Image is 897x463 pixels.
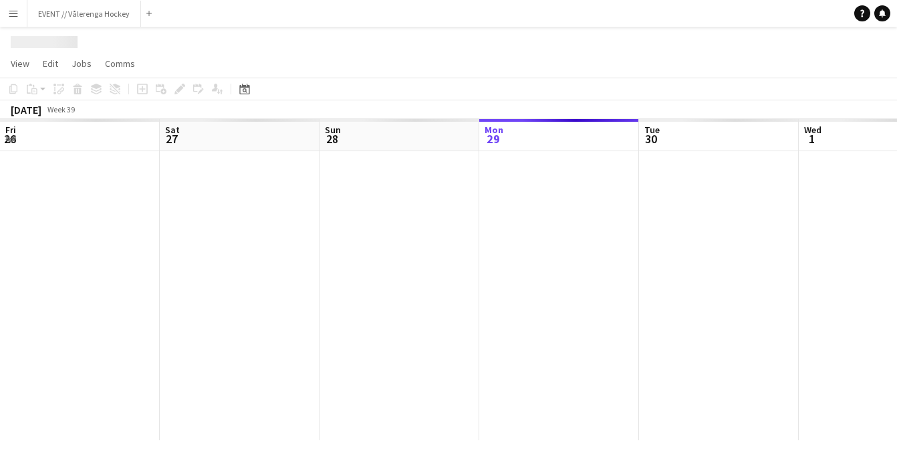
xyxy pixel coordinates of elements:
span: Sat [165,124,180,136]
a: Edit [37,55,63,72]
span: 26 [3,131,16,147]
span: 27 [163,131,180,147]
div: [DATE] [11,103,41,116]
span: View [11,58,29,70]
span: Mon [485,124,503,136]
a: Jobs [66,55,97,72]
span: Tue [644,124,660,136]
span: 28 [323,131,341,147]
span: Fri [5,124,16,136]
span: 1 [802,131,821,147]
span: 29 [483,131,503,147]
span: Edit [43,58,58,70]
a: View [5,55,35,72]
span: Jobs [72,58,92,70]
span: Week 39 [44,104,78,114]
span: Wed [804,124,821,136]
span: 30 [642,131,660,147]
span: Sun [325,124,341,136]
span: Comms [105,58,135,70]
button: EVENT // Vålerenga Hockey [27,1,141,27]
a: Comms [100,55,140,72]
